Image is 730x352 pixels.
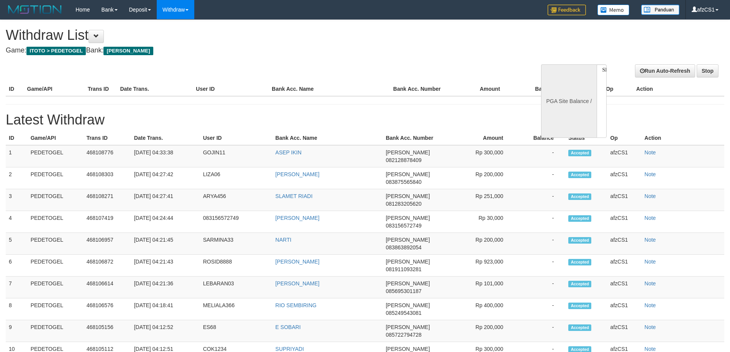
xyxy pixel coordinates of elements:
td: [DATE] 04:12:52 [131,320,200,342]
td: PEDETOGEL [28,277,84,298]
td: afzCS1 [607,320,641,342]
a: NARTI [276,237,292,243]
td: - [515,277,565,298]
a: [PERSON_NAME] [276,280,320,287]
span: [PERSON_NAME] [386,237,430,243]
th: Trans ID [85,82,117,96]
th: Status [565,131,607,145]
th: ID [6,131,28,145]
a: Run Auto-Refresh [635,64,695,77]
td: [DATE] 04:33:38 [131,145,200,167]
td: - [515,189,565,211]
span: Accepted [568,150,591,156]
td: ES68 [200,320,272,342]
td: 3 [6,189,28,211]
span: 081911093281 [386,266,422,272]
td: Rp 400,000 [455,298,515,320]
td: afzCS1 [607,277,641,298]
a: Note [645,193,656,199]
th: Amount [451,82,511,96]
td: 7 [6,277,28,298]
td: SARMINA33 [200,233,272,255]
a: Note [645,346,656,352]
a: ASEP IKIN [276,149,302,156]
td: PEDETOGEL [28,211,84,233]
td: [DATE] 04:27:41 [131,189,200,211]
th: Bank Acc. Name [272,131,383,145]
td: 468107419 [84,211,131,233]
td: - [515,233,565,255]
td: GOJIN11 [200,145,272,167]
span: Accepted [568,215,591,222]
span: Accepted [568,237,591,244]
th: Op [603,82,633,96]
a: Note [645,149,656,156]
th: Bank Acc. Number [390,82,451,96]
td: [DATE] 04:21:43 [131,255,200,277]
a: [PERSON_NAME] [276,171,320,177]
td: PEDETOGEL [28,298,84,320]
img: Button%20Memo.svg [597,5,630,15]
td: PEDETOGEL [28,145,84,167]
a: Note [645,215,656,221]
a: E SOBARI [276,324,301,330]
a: Note [645,259,656,265]
th: Action [633,82,724,96]
td: Rp 251,000 [455,189,515,211]
span: [PERSON_NAME] [386,171,430,177]
td: Rp 300,000 [455,145,515,167]
td: PEDETOGEL [28,320,84,342]
h1: Latest Withdraw [6,112,724,128]
td: 6 [6,255,28,277]
span: [PERSON_NAME] [386,215,430,221]
td: - [515,211,565,233]
span: [PERSON_NAME] [386,280,430,287]
td: [DATE] 04:24:44 [131,211,200,233]
td: ARYA456 [200,189,272,211]
td: Rp 200,000 [455,233,515,255]
td: 468106614 [84,277,131,298]
span: 081283205620 [386,201,422,207]
a: Note [645,280,656,287]
th: Trans ID [84,131,131,145]
span: [PERSON_NAME] [386,259,430,265]
td: afzCS1 [607,298,641,320]
td: afzCS1 [607,211,641,233]
td: PEDETOGEL [28,255,84,277]
a: Stop [697,64,719,77]
td: 468108776 [84,145,131,167]
td: - [515,298,565,320]
a: [PERSON_NAME] [276,259,320,265]
td: 2 [6,167,28,189]
th: Amount [455,131,515,145]
td: 083156572749 [200,211,272,233]
span: 083875565840 [386,179,422,185]
span: 082128878409 [386,157,422,163]
td: ROSID8888 [200,255,272,277]
td: Rp 923,000 [455,255,515,277]
span: 085722794728 [386,332,422,338]
span: Accepted [568,172,591,178]
a: Note [645,302,656,308]
td: 468108303 [84,167,131,189]
div: PGA Site Balance / [541,64,596,138]
a: RIO SEMBIRING [276,302,317,308]
td: PEDETOGEL [28,189,84,211]
td: 4 [6,211,28,233]
td: MELIALA366 [200,298,272,320]
span: 083156572749 [386,223,422,229]
td: 468106957 [84,233,131,255]
th: Op [607,131,641,145]
a: Note [645,171,656,177]
span: Accepted [568,259,591,265]
span: [PERSON_NAME] [386,346,430,352]
span: 083863892054 [386,244,422,250]
img: Feedback.jpg [548,5,586,15]
td: 5 [6,233,28,255]
span: Accepted [568,324,591,331]
span: ITOTO > PEDETOGEL [26,47,86,55]
span: 085249543081 [386,310,422,316]
span: [PERSON_NAME] [386,302,430,308]
a: [PERSON_NAME] [276,215,320,221]
span: [PERSON_NAME] [386,149,430,156]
